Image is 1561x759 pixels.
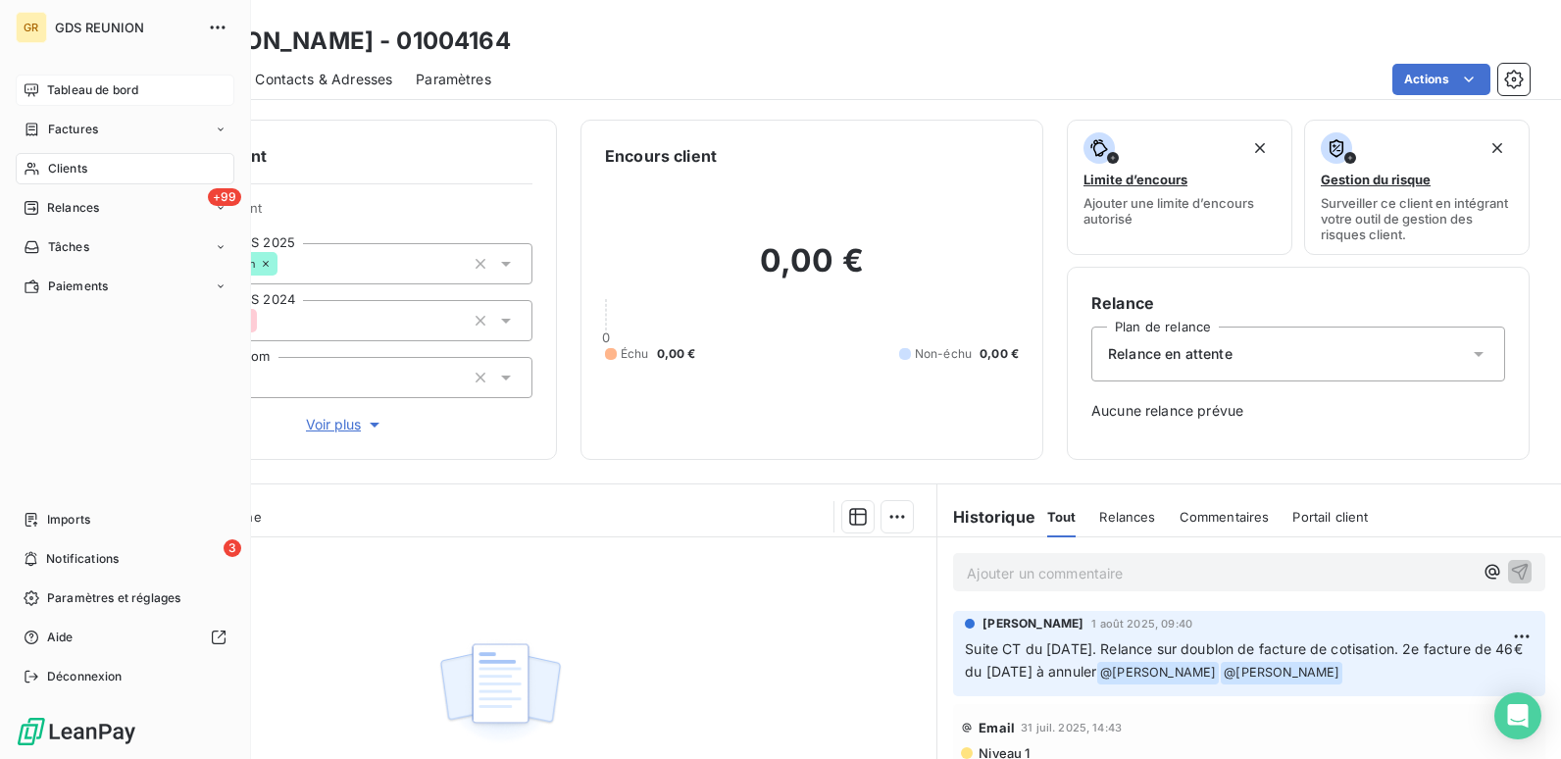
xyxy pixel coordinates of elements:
a: Tâches [16,231,234,263]
span: Paiements [48,278,108,295]
span: 1 août 2025, 09:40 [1091,618,1192,630]
span: Relances [47,199,99,217]
span: Voir plus [306,415,384,434]
input: Ajouter une valeur [277,255,293,273]
span: Gestion du risque [1321,172,1431,187]
span: @ [PERSON_NAME] [1221,662,1342,684]
span: Surveiller ce client en intégrant votre outil de gestion des risques client. [1321,195,1513,242]
h3: [PERSON_NAME] - 01004164 [173,24,511,59]
span: Clients [48,160,87,177]
a: Factures [16,114,234,145]
span: Échu [621,345,649,363]
h6: Informations client [119,144,532,168]
span: Notifications [46,550,119,568]
a: Paiements [16,271,234,302]
span: Tableau de bord [47,81,138,99]
span: Aide [47,629,74,646]
button: Gestion du risqueSurveiller ce client en intégrant votre outil de gestion des risques client. [1304,120,1530,255]
a: Imports [16,504,234,535]
a: Clients [16,153,234,184]
input: Ajouter une valeur [257,312,273,329]
img: Logo LeanPay [16,716,137,747]
span: Relance en attente [1108,344,1233,364]
span: +99 [208,188,241,206]
span: 31 juil. 2025, 14:43 [1021,722,1122,734]
a: +99Relances [16,192,234,224]
div: Open Intercom Messenger [1494,692,1541,739]
h6: Relance [1091,291,1505,315]
span: Non-échu [915,345,972,363]
span: Suite CT du [DATE]. Relance sur doublon de facture de cotisation. 2e facture de 46€ du [DATE] à a... [965,640,1527,680]
span: Limite d’encours [1083,172,1187,187]
span: @ [PERSON_NAME] [1097,662,1219,684]
span: Imports [47,511,90,529]
a: Aide [16,622,234,653]
span: Paramètres et réglages [47,589,180,607]
span: Factures [48,121,98,138]
span: Paramètres [416,70,491,89]
a: Tableau de bord [16,75,234,106]
span: Commentaires [1180,509,1270,525]
span: [PERSON_NAME] [982,615,1083,632]
span: Relances [1099,509,1155,525]
button: Actions [1392,64,1490,95]
span: 3 [224,539,241,557]
span: Déconnexion [47,668,123,685]
div: GR [16,12,47,43]
span: Ajouter une limite d’encours autorisé [1083,195,1276,227]
span: 0,00 € [657,345,696,363]
span: 0 [602,329,610,345]
button: Limite d’encoursAjouter une limite d’encours autorisé [1067,120,1292,255]
span: Portail client [1292,509,1368,525]
span: 0,00 € [980,345,1019,363]
span: Tâches [48,238,89,256]
button: Voir plus [158,414,532,435]
span: Aucune relance prévue [1091,401,1505,421]
span: Email [979,720,1015,735]
img: Empty state [437,632,563,754]
h6: Historique [937,505,1035,529]
span: Propriétés Client [158,200,532,228]
h2: 0,00 € [605,241,1019,300]
h6: Encours client [605,144,717,168]
span: Contacts & Adresses [255,70,392,89]
span: GDS REUNION [55,20,196,35]
a: Paramètres et réglages [16,582,234,614]
span: Tout [1047,509,1077,525]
